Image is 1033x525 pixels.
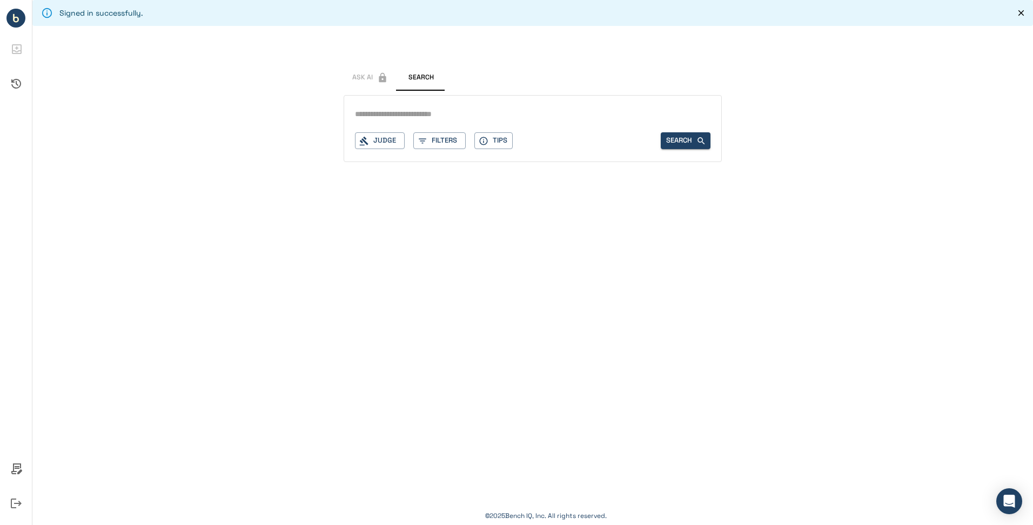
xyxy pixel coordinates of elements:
[474,132,513,149] button: Tips
[661,132,710,149] button: Search
[59,3,143,23] div: Signed in successfully.
[355,132,405,149] button: Judge
[996,488,1022,514] div: Open Intercom Messenger
[413,132,466,149] button: Filters
[397,65,445,91] button: Search
[344,65,397,91] span: This feature has been disabled by your account admin.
